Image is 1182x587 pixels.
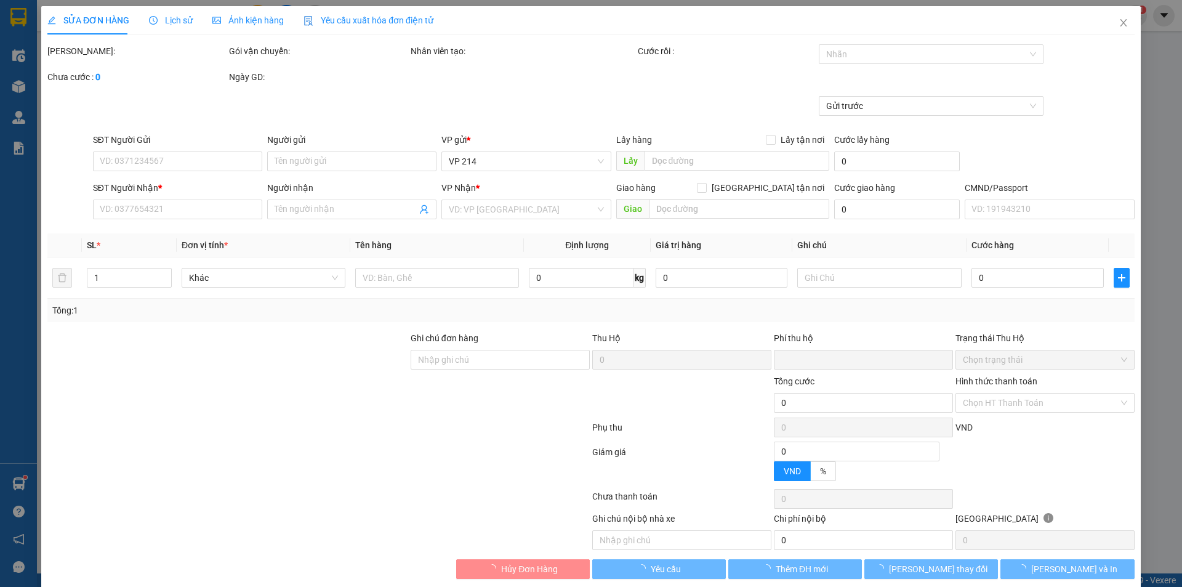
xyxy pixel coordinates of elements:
span: picture [212,16,221,25]
div: Ngày GD: [229,70,408,84]
button: Close [1106,6,1141,41]
button: Hủy Đơn Hàng [456,559,590,579]
span: Giao hàng [616,183,656,193]
input: Cước lấy hàng [834,152,960,171]
span: Khác [189,269,338,287]
div: Trạng thái Thu Hộ [955,331,1135,345]
b: 0 [95,72,100,82]
span: Yêu cầu [651,562,681,576]
div: Phí thu hộ [774,331,953,350]
span: Chọn trạng thái [963,350,1127,369]
div: Tổng: 1 [52,304,456,317]
span: kg [633,268,646,288]
label: Cước lấy hàng [834,135,890,145]
span: Ảnh kiện hàng [212,15,284,25]
span: Nơi nhận: [94,86,114,103]
span: % [820,466,826,476]
div: Người nhận [267,181,436,195]
span: Tổng cước [774,376,814,386]
span: Gửi trước [827,97,1037,115]
span: Giá trị hàng [656,240,701,250]
span: SL [87,240,97,250]
span: edit [47,16,56,25]
div: CMND/Passport [965,181,1134,195]
img: icon [304,16,313,26]
strong: CÔNG TY TNHH [GEOGRAPHIC_DATA] 214 QL13 - P.26 - Q.BÌNH THẠNH - TP HCM 1900888606 [32,20,100,66]
span: [PERSON_NAME] thay đổi [889,562,987,576]
span: Nơi gửi: [12,86,25,103]
strong: BIÊN NHẬN GỬI HÀNG HOÁ [42,74,143,83]
span: Đơn vị tính [182,240,228,250]
span: Yêu cầu xuất hóa đơn điện tử [304,15,433,25]
span: info-circle [1043,513,1053,523]
span: VND [955,423,973,432]
div: [GEOGRAPHIC_DATA] [955,512,1135,530]
div: Chi phí nội bộ [774,512,953,530]
button: Yêu cầu [592,559,726,579]
input: Ghi Chú [798,268,962,288]
div: Nhân viên tạo: [411,44,635,58]
button: Thêm ĐH mới [728,559,862,579]
span: Hủy Đơn Hàng [501,562,558,576]
span: Thu Hộ [592,333,621,343]
label: Ghi chú đơn hàng [411,333,478,343]
input: Dọc đường [645,151,829,171]
div: Phụ thu [591,421,773,442]
div: Gói vận chuyển: [229,44,408,58]
button: plus [1114,268,1130,288]
div: SĐT Người Nhận [93,181,262,195]
span: Lấy [616,151,645,171]
input: VD: Bàn, Ghế [355,268,519,288]
button: [PERSON_NAME] thay đổi [864,559,998,579]
input: Dọc đường [649,199,829,219]
div: Chưa thanh toán [591,490,773,511]
span: loading [875,564,889,573]
div: VP gửi [442,133,611,147]
span: loading [637,564,651,573]
span: Tên hàng [355,240,392,250]
div: Chưa cước : [47,70,227,84]
span: Giao [616,199,649,219]
label: Cước giao hàng [834,183,895,193]
span: Cước hàng [971,240,1014,250]
span: [GEOGRAPHIC_DATA] tận nơi [707,181,829,195]
button: delete [52,268,72,288]
span: 16:13:38 [DATE] [117,55,174,65]
span: close [1119,18,1128,28]
div: [PERSON_NAME]: [47,44,227,58]
span: [PERSON_NAME] và In [1031,562,1117,576]
span: plus [1114,273,1129,283]
div: Người gửi [267,133,436,147]
span: loading [1018,564,1031,573]
span: Thêm ĐH mới [776,562,828,576]
button: [PERSON_NAME] và In [1001,559,1135,579]
div: SĐT Người Gửi [93,133,262,147]
span: loading [488,564,501,573]
label: Hình thức thanh toán [955,376,1037,386]
span: SỬA ĐƠN HÀNG [47,15,129,25]
span: Lấy tận nơi [776,133,829,147]
div: Giảm giá [591,445,773,487]
span: 21410250702 [119,46,174,55]
span: PV Đắk Sắk [124,86,155,93]
span: VP 214 [449,152,604,171]
span: Định lượng [566,240,609,250]
input: Ghi chú đơn hàng [411,350,590,370]
span: VND [784,466,801,476]
span: VP Nhận [442,183,476,193]
span: Lịch sử [149,15,193,25]
span: loading [762,564,776,573]
span: user-add [420,204,430,214]
div: Cước rồi : [638,44,817,58]
input: Cước giao hàng [834,200,960,219]
th: Ghi chú [793,233,967,257]
span: clock-circle [149,16,158,25]
img: logo [12,28,28,59]
div: Ghi chú nội bộ nhà xe [592,512,771,530]
span: VP 214 [42,86,62,93]
input: Nhập ghi chú [592,530,771,550]
span: Lấy hàng [616,135,652,145]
